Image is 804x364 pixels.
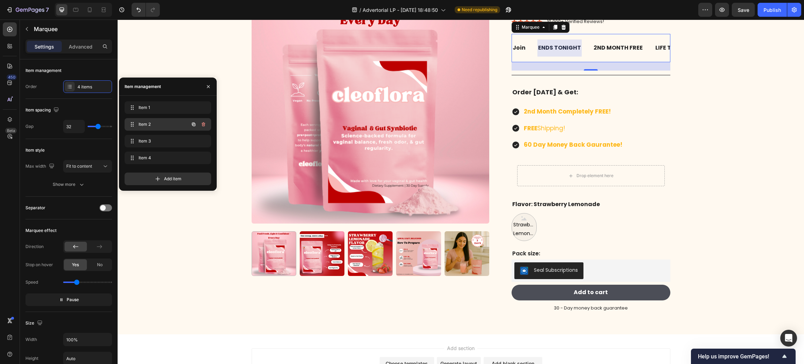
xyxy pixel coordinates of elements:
[35,43,54,50] p: Settings
[25,319,44,328] div: Size
[406,104,420,113] strong: FREE
[764,6,781,14] div: Publish
[698,353,780,360] span: Help us improve GemPages!
[323,340,359,348] div: Generate layout
[34,25,109,33] p: Marquee
[25,123,33,130] div: Gap
[25,205,45,211] div: Separator
[72,262,79,268] span: Yes
[77,84,110,90] div: 4 items
[732,3,755,17] button: Save
[780,330,797,347] div: Open Intercom Messenger
[406,104,447,113] span: Shipping!
[164,176,181,182] span: Add item
[25,243,44,250] div: Direction
[25,279,38,285] div: Speed
[139,104,194,111] span: Item 1
[476,23,525,34] p: 2ND MONTH FREE
[139,155,194,161] span: Item 4
[462,7,497,13] span: Need republishing
[67,296,79,303] span: Pause
[25,178,112,191] button: Show more
[25,336,37,343] div: Width
[363,6,438,14] span: Advertorial LP - [DATE] 18:48:50
[738,7,749,13] span: Save
[63,160,112,173] button: Fit to content
[25,162,56,171] div: Max width
[374,340,417,348] div: Add blank section
[125,83,161,90] div: Item management
[394,181,483,189] legend: Flavor: Strawberry Lemonade
[25,147,45,153] div: Item style
[416,247,460,254] div: Seal Subscriptions
[25,83,37,90] div: Order
[394,265,553,281] button: Add to cart
[395,68,461,77] strong: Order [DATE] & Get:
[64,333,112,346] input: Auto
[456,269,490,277] div: Add to cart
[132,3,160,17] div: Undo/Redo
[118,20,804,364] iframe: Design area
[25,262,53,268] div: Stop on hover
[537,23,599,34] div: LIFE TIME WARRANTY
[406,88,493,96] strong: 2nd Month Completely FREE!
[25,67,61,74] div: Item management
[25,105,60,115] div: Item spacing
[69,43,92,50] p: Advanced
[698,352,789,361] button: Show survey - Help us improve GemPages!
[758,3,787,17] button: Publish
[97,262,103,268] span: No
[395,231,552,238] p: Pack size:
[64,120,84,133] input: Auto
[268,340,310,348] div: Choose templates
[3,3,52,17] button: 7
[66,163,92,169] span: Fit to content
[5,128,17,133] div: Beta
[406,121,505,129] strong: 60 Day Money Back Gaurantee!
[25,293,112,306] button: Pause
[359,6,361,14] span: /
[327,325,360,332] span: Add section
[397,243,466,260] button: Seal Subscriptions
[394,201,419,218] span: Strawberry Lemonade
[459,153,496,159] div: Drop element here
[25,355,38,362] div: Height
[395,286,552,292] p: 30 - Day money back guarantee
[403,5,423,11] div: Marquee
[7,74,17,80] div: 450
[139,138,194,144] span: Item 3
[139,121,178,128] span: Item 2
[394,23,409,34] div: Rich Text Editor. Editing area: main
[25,227,57,234] div: Marquee effect
[395,23,408,34] p: Join
[402,247,411,255] img: SealSubscriptions.png
[46,6,49,14] p: 7
[53,181,85,188] div: Show more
